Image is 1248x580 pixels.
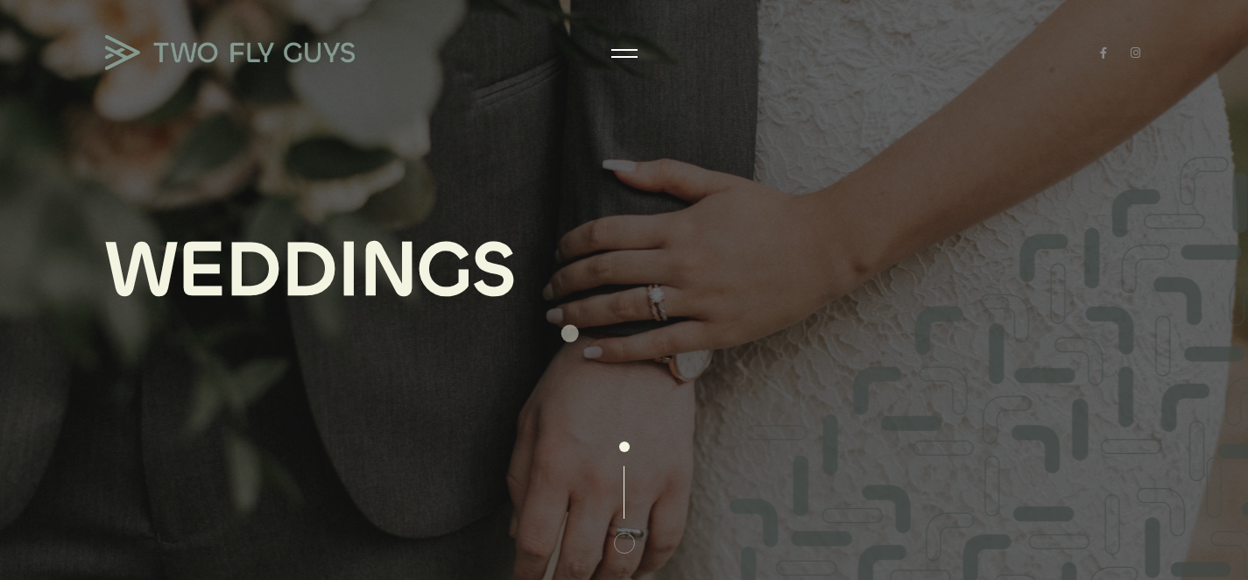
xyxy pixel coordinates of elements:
div: S [471,229,517,313]
div: E [178,229,225,313]
div: I [337,229,360,313]
div: D [281,229,337,313]
div: D [225,229,281,313]
div: W [105,229,178,313]
img: TWO FLY GUYS MEDIA [105,35,355,70]
div: G [418,229,471,313]
a: TWO FLY GUYS MEDIA TWO FLY GUYS MEDIA [105,35,368,70]
div: N [360,229,418,313]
